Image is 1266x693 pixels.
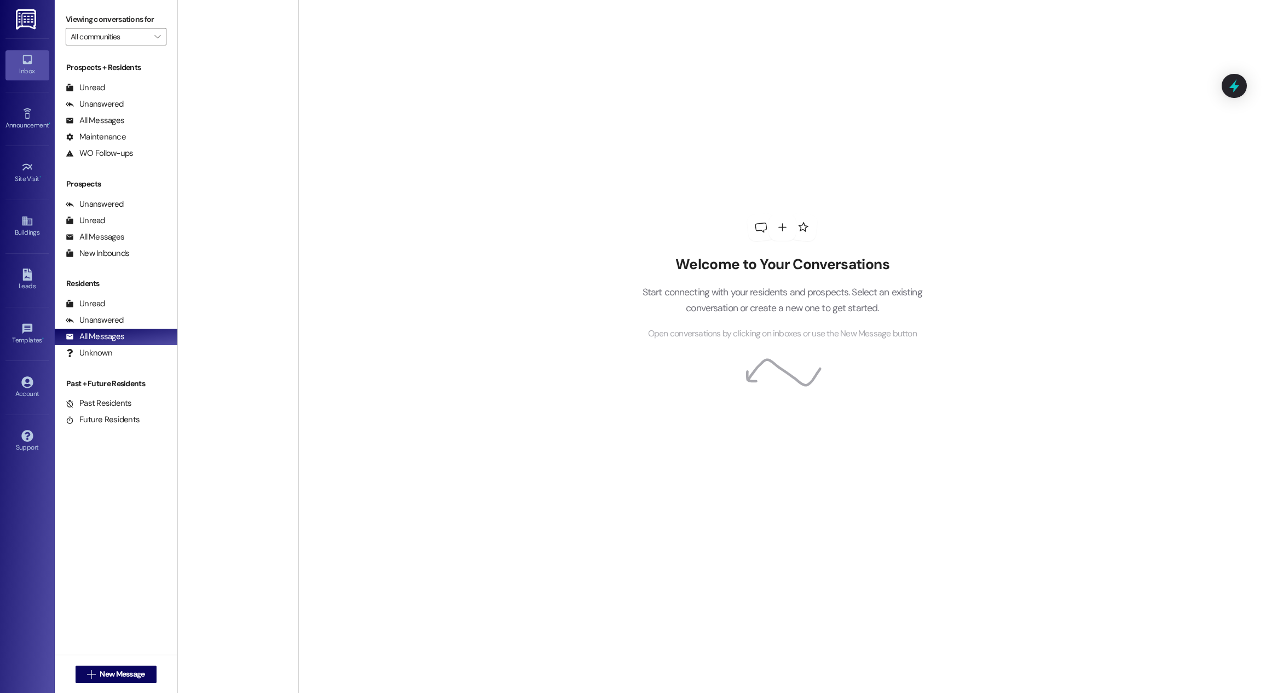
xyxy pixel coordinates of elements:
div: Unanswered [66,199,124,210]
div: Unread [66,298,105,310]
div: Unread [66,215,105,226]
div: New Inbounds [66,248,129,259]
i:  [154,32,160,41]
div: Past + Future Residents [55,378,177,389]
a: Support [5,427,49,456]
a: Inbox [5,50,49,80]
div: All Messages [66,115,124,126]
a: Buildings [5,212,49,241]
h2: Welcome to Your Conversations [626,256,939,273]
input: All communities [71,28,149,45]
span: • [39,173,41,181]
div: Unknown [66,347,112,359]
a: Site Visit • [5,158,49,188]
img: ResiDesk Logo [16,9,38,30]
div: Unread [66,82,105,94]
div: Past Residents [66,398,132,409]
label: Viewing conversations for [66,11,166,28]
a: Account [5,373,49,403]
div: All Messages [66,331,124,342]
div: Unanswered [66,315,124,326]
span: • [42,335,44,342]
div: Future Residents [66,414,140,426]
a: Templates • [5,319,49,349]
span: • [49,120,50,127]
div: Unanswered [66,98,124,110]
div: Residents [55,278,177,289]
button: New Message [76,666,157,683]
i:  [87,670,95,679]
p: Start connecting with your residents and prospects. Select an existing conversation or create a n... [626,284,939,316]
span: Open conversations by clicking on inboxes or use the New Message button [648,327,917,341]
div: Prospects [55,178,177,190]
span: New Message [100,668,144,680]
div: All Messages [66,231,124,243]
a: Leads [5,265,49,295]
div: Maintenance [66,131,126,143]
div: WO Follow-ups [66,148,133,159]
div: Prospects + Residents [55,62,177,73]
